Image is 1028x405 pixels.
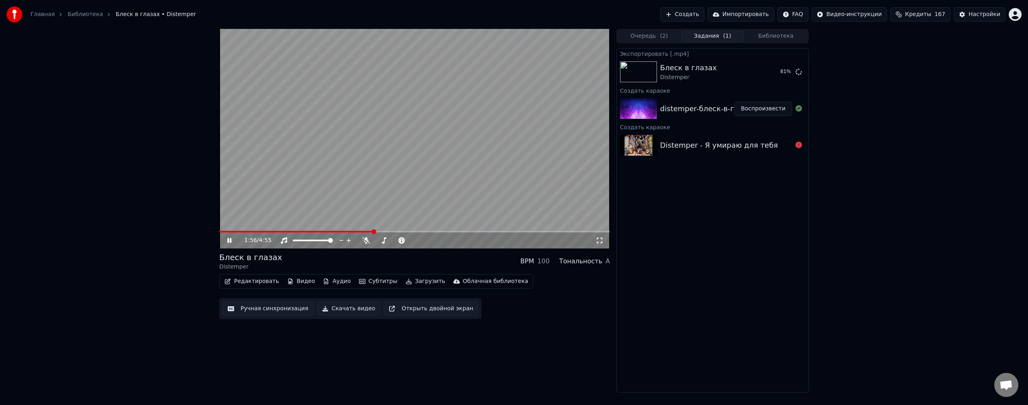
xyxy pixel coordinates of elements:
div: Блеск в глазах [660,62,717,73]
span: ( 2 ) [660,32,668,40]
div: Настройки [969,10,1000,18]
span: Блеск в глазах • Distemper [116,10,196,18]
span: ( 1 ) [723,32,731,40]
div: distemper-блеск-в-глазах [660,103,756,114]
button: Открыть двойной экран [383,301,478,316]
button: Задания [681,31,744,42]
div: BPM [520,256,534,266]
button: Скачать видео [317,301,381,316]
nav: breadcrumb [31,10,196,18]
button: Субтитры [356,276,401,287]
div: Облачная библиотека [463,277,528,285]
div: A [606,256,610,266]
button: Воспроизвести [734,102,792,116]
button: Видео [284,276,318,287]
div: / [245,236,264,244]
img: youka [6,6,22,22]
div: Distemper [219,263,282,271]
button: Библиотека [744,31,808,42]
span: Кредиты [905,10,931,18]
button: Настройки [954,7,1006,22]
div: 81 % [780,69,792,75]
a: Главная [31,10,55,18]
button: Видео-инструкции [812,7,887,22]
a: Открытый чат [994,373,1018,397]
div: Блеск в глазах [219,252,282,263]
button: Создать [660,7,704,22]
div: Тональность [559,256,602,266]
a: Библиотека [67,10,103,18]
button: Очередь [618,31,681,42]
div: Экспортировать [.mp4] [617,49,808,58]
span: 4:55 [259,236,271,244]
button: Аудио [320,276,354,287]
div: Создать караоке [617,85,808,95]
span: 1:56 [245,236,257,244]
button: Редактировать [221,276,282,287]
button: FAQ [777,7,808,22]
button: Кредиты167 [890,7,950,22]
button: Импортировать [708,7,774,22]
button: Загрузить [402,276,449,287]
span: 167 [934,10,945,18]
div: 100 [537,256,550,266]
div: Distemper [660,73,717,81]
div: Создать караоке [617,122,808,132]
button: Ручная синхронизация [222,301,314,316]
div: Distemper - Я умираю для тебя [660,140,778,151]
